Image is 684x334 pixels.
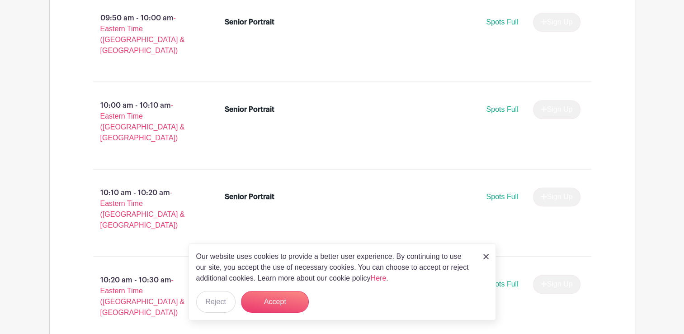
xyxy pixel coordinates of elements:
p: 10:20 am - 10:30 am [79,271,211,322]
span: Spots Full [486,193,518,200]
p: 09:50 am - 10:00 am [79,9,211,60]
p: 10:00 am - 10:10 am [79,96,211,147]
p: 10:10 am - 10:20 am [79,184,211,234]
button: Reject [196,291,236,313]
div: Senior Portrait [225,191,274,202]
div: Senior Portrait [225,17,274,28]
p: Our website uses cookies to provide a better user experience. By continuing to use our site, you ... [196,251,474,284]
span: - Eastern Time ([GEOGRAPHIC_DATA] & [GEOGRAPHIC_DATA]) [100,189,185,229]
a: Here [371,274,387,282]
span: - Eastern Time ([GEOGRAPHIC_DATA] & [GEOGRAPHIC_DATA]) [100,101,185,142]
span: - Eastern Time ([GEOGRAPHIC_DATA] & [GEOGRAPHIC_DATA]) [100,14,185,54]
img: close_button-5f87c8562297e5c2d7936805f587ecaba9071eb48480494691a3f1689db116b3.svg [483,254,489,259]
span: - Eastern Time ([GEOGRAPHIC_DATA] & [GEOGRAPHIC_DATA]) [100,276,185,316]
span: Spots Full [486,105,518,113]
span: Spots Full [486,280,518,288]
button: Accept [241,291,309,313]
span: Spots Full [486,18,518,26]
div: Senior Portrait [225,104,274,115]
